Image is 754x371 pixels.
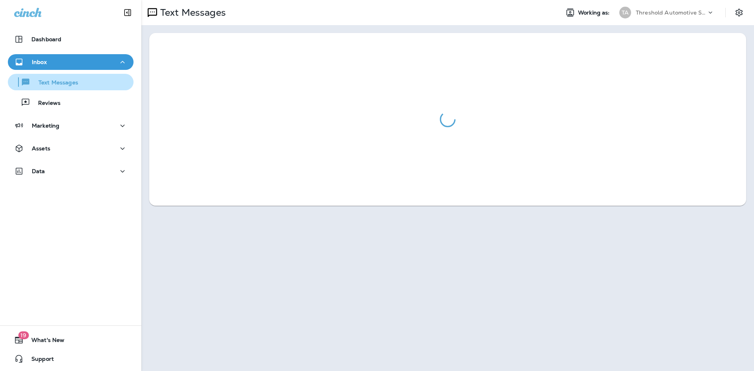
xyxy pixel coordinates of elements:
[8,351,134,367] button: Support
[18,331,29,339] span: 19
[8,31,134,47] button: Dashboard
[578,9,611,16] span: Working as:
[8,118,134,133] button: Marketing
[32,59,47,65] p: Inbox
[117,5,139,20] button: Collapse Sidebar
[24,337,64,346] span: What's New
[8,332,134,348] button: 19What's New
[8,163,134,179] button: Data
[31,79,78,87] p: Text Messages
[8,54,134,70] button: Inbox
[636,9,706,16] p: Threshold Automotive Service dba Grease Monkey
[8,74,134,90] button: Text Messages
[8,141,134,156] button: Assets
[24,356,54,365] span: Support
[732,5,746,20] button: Settings
[619,7,631,18] div: TA
[32,145,50,152] p: Assets
[32,168,45,174] p: Data
[157,7,226,18] p: Text Messages
[30,100,60,107] p: Reviews
[31,36,61,42] p: Dashboard
[32,122,59,129] p: Marketing
[8,94,134,111] button: Reviews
